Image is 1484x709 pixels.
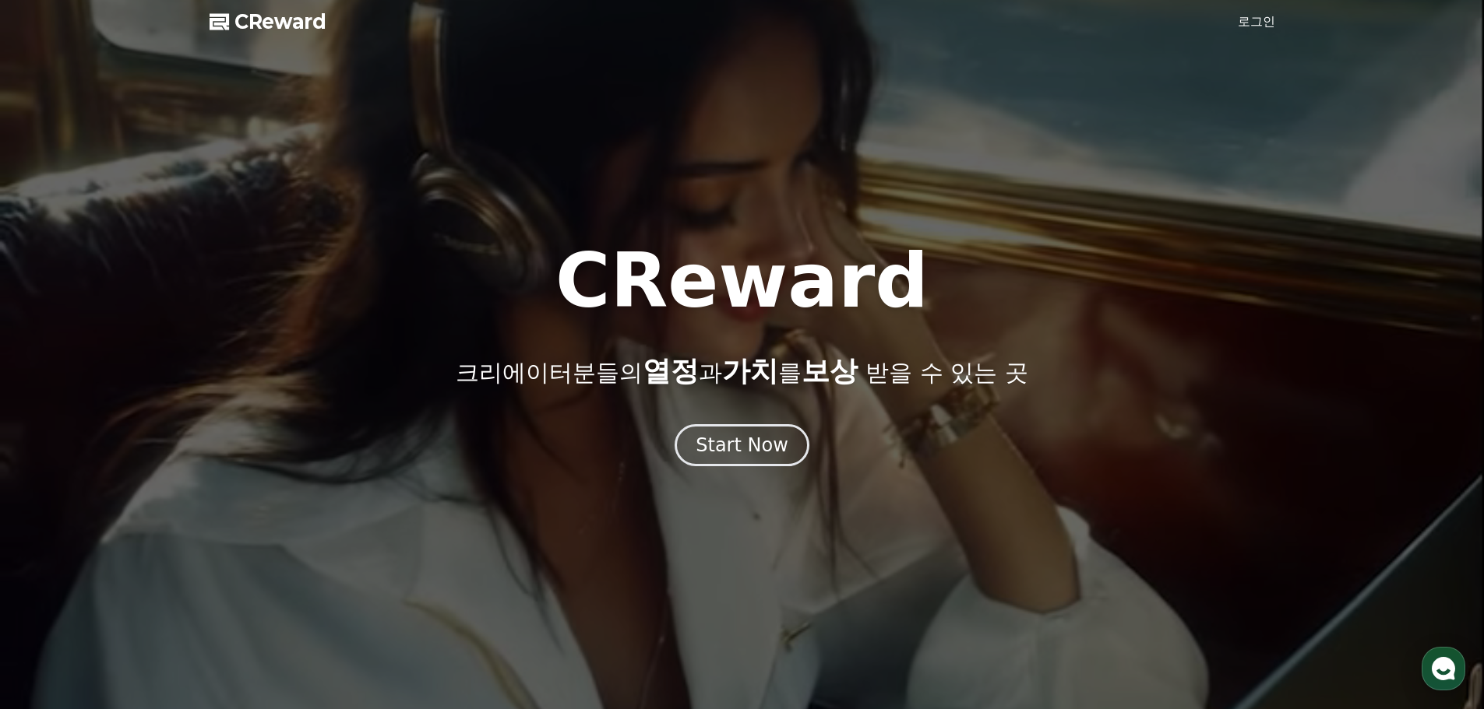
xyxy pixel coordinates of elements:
[103,493,201,532] a: 대화
[802,355,858,387] span: 보상
[234,9,326,34] span: CReward
[555,244,929,318] h1: CReward
[643,355,699,387] span: 열정
[1238,12,1275,31] a: 로그인
[143,518,161,530] span: 대화
[696,433,788,458] div: Start Now
[5,493,103,532] a: 홈
[456,356,1028,387] p: 크리에이터분들의 과 를 받을 수 있는 곳
[49,517,58,529] span: 홈
[722,355,778,387] span: 가치
[241,517,259,529] span: 설정
[675,440,809,455] a: Start Now
[210,9,326,34] a: CReward
[675,424,809,466] button: Start Now
[201,493,299,532] a: 설정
